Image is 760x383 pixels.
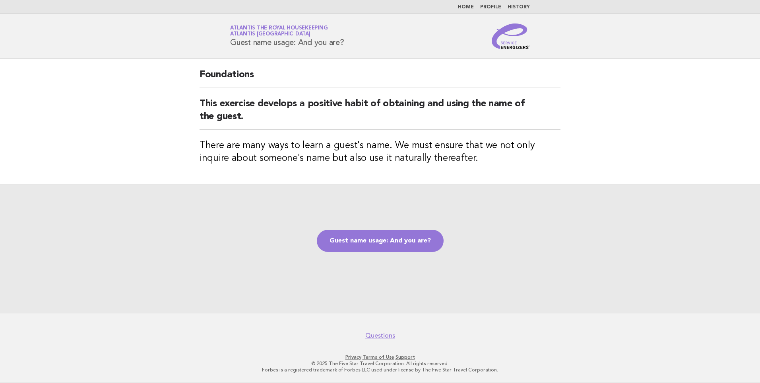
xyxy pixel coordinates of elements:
[345,354,361,360] a: Privacy
[396,354,415,360] a: Support
[137,367,623,373] p: Forbes is a registered trademark of Forbes LLC used under license by The Five Star Travel Corpora...
[137,360,623,367] p: © 2025 The Five Star Travel Corporation. All rights reserved.
[363,354,394,360] a: Terms of Use
[458,5,474,10] a: Home
[200,98,560,130] h2: This exercise develops a positive habit of obtaining and using the name of the guest.
[230,25,328,37] a: Atlantis the Royal HousekeepingAtlantis [GEOGRAPHIC_DATA]
[480,5,501,10] a: Profile
[200,68,560,88] h2: Foundations
[508,5,530,10] a: History
[200,139,560,165] h3: There are many ways to learn a guest's name. We must ensure that we not only inquire about someon...
[492,23,530,49] img: Service Energizers
[230,26,344,47] h1: Guest name usage: And you are?
[230,32,310,37] span: Atlantis [GEOGRAPHIC_DATA]
[365,332,395,340] a: Questions
[137,354,623,360] p: · ·
[317,230,444,252] a: Guest name usage: And you are?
